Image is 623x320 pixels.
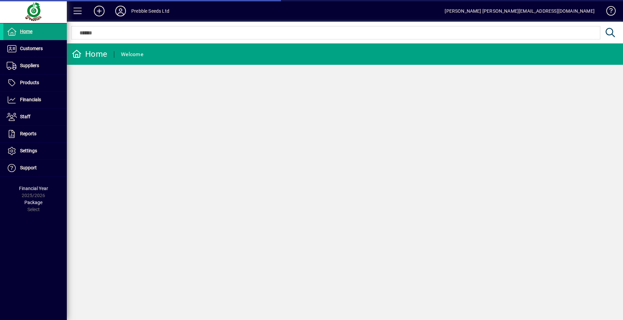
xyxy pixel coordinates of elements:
span: Financial Year [19,186,48,191]
span: Products [20,80,39,85]
button: Profile [110,5,131,17]
div: Welcome [121,49,143,60]
div: [PERSON_NAME] [PERSON_NAME][EMAIL_ADDRESS][DOMAIN_NAME] [445,6,595,16]
span: Settings [20,148,37,153]
div: Home [72,49,107,59]
span: Package [24,200,42,205]
a: Customers [3,40,67,57]
a: Support [3,160,67,176]
span: Customers [20,46,43,51]
span: Suppliers [20,63,39,68]
a: Staff [3,109,67,125]
a: Reports [3,126,67,142]
span: Staff [20,114,30,119]
a: Financials [3,92,67,108]
a: Suppliers [3,57,67,74]
button: Add [89,5,110,17]
span: Home [20,29,32,34]
a: Settings [3,143,67,159]
span: Support [20,165,37,170]
a: Knowledge Base [601,1,615,23]
span: Reports [20,131,36,136]
a: Products [3,74,67,91]
div: Prebble Seeds Ltd [131,6,169,16]
span: Financials [20,97,41,102]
